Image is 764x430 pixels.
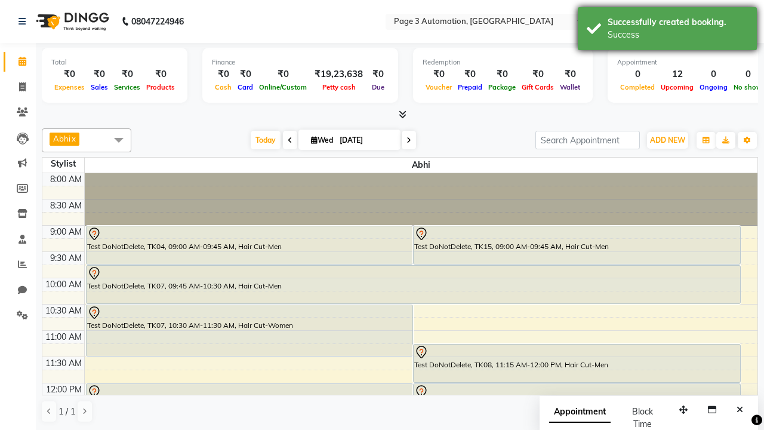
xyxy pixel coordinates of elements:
span: Today [251,131,281,149]
span: Products [143,83,178,91]
span: Completed [617,83,658,91]
input: Search Appointment [535,131,640,149]
div: 8:00 AM [48,173,84,186]
span: Wed [308,136,336,145]
span: Due [369,83,387,91]
div: Total [51,57,178,67]
span: Prepaid [455,83,485,91]
input: 2025-10-01 [336,131,396,149]
span: Services [111,83,143,91]
div: ₹0 [88,67,111,81]
div: 12 [658,67,697,81]
div: 11:00 AM [43,331,84,343]
div: Test DoNotDelete, TK16, 12:00 PM-12:45 PM, Hair Cut-Men [414,384,740,422]
span: Gift Cards [519,83,557,91]
span: Petty cash [319,83,359,91]
div: ₹0 [256,67,310,81]
div: ₹0 [111,67,143,81]
span: Cash [212,83,235,91]
div: Successfully created booking. [608,16,748,29]
div: 9:30 AM [48,252,84,265]
div: 11:30 AM [43,357,84,370]
div: Finance [212,57,389,67]
div: ₹0 [368,67,389,81]
div: Test DoNotDelete, TK08, 11:15 AM-12:00 PM, Hair Cut-Men [414,345,740,382]
span: Abhi [85,158,758,173]
span: Package [485,83,519,91]
div: 10:00 AM [43,278,84,291]
div: 8:30 AM [48,199,84,212]
div: ₹0 [51,67,88,81]
span: Sales [88,83,111,91]
div: Redemption [423,57,583,67]
span: 1 / 1 [58,406,75,418]
div: 12:00 PM [44,383,84,396]
div: Stylist [42,158,84,170]
button: Close [731,401,748,419]
div: ₹0 [557,67,583,81]
span: Card [235,83,256,91]
b: 08047224946 [131,5,184,38]
img: logo [30,5,112,38]
span: Block Time [632,406,653,429]
div: 9:00 AM [48,226,84,238]
div: Test DoNotDelete, TK04, 09:00 AM-09:45 AM, Hair Cut-Men [87,226,413,264]
div: ₹0 [423,67,455,81]
div: 10:30 AM [43,305,84,317]
span: ADD NEW [650,136,685,145]
div: Success [608,29,748,41]
div: ₹0 [519,67,557,81]
div: 0 [617,67,658,81]
div: ₹19,23,638 [310,67,368,81]
span: Voucher [423,83,455,91]
span: Appointment [549,401,611,423]
span: Upcoming [658,83,697,91]
span: Expenses [51,83,88,91]
span: Ongoing [697,83,731,91]
div: 0 [697,67,731,81]
div: ₹0 [143,67,178,81]
div: Test DoNotDelete, TK07, 10:30 AM-11:30 AM, Hair Cut-Women [87,305,413,356]
div: Test DoNotDelete, TK07, 09:45 AM-10:30 AM, Hair Cut-Men [87,266,740,303]
span: Online/Custom [256,83,310,91]
div: ₹0 [212,67,235,81]
span: Abhi [53,134,70,143]
div: ₹0 [235,67,256,81]
div: ₹0 [455,67,485,81]
div: ₹0 [485,67,519,81]
button: ADD NEW [647,132,688,149]
div: Test DoNotDelete, TK15, 09:00 AM-09:45 AM, Hair Cut-Men [414,226,740,264]
a: x [70,134,76,143]
span: Wallet [557,83,583,91]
